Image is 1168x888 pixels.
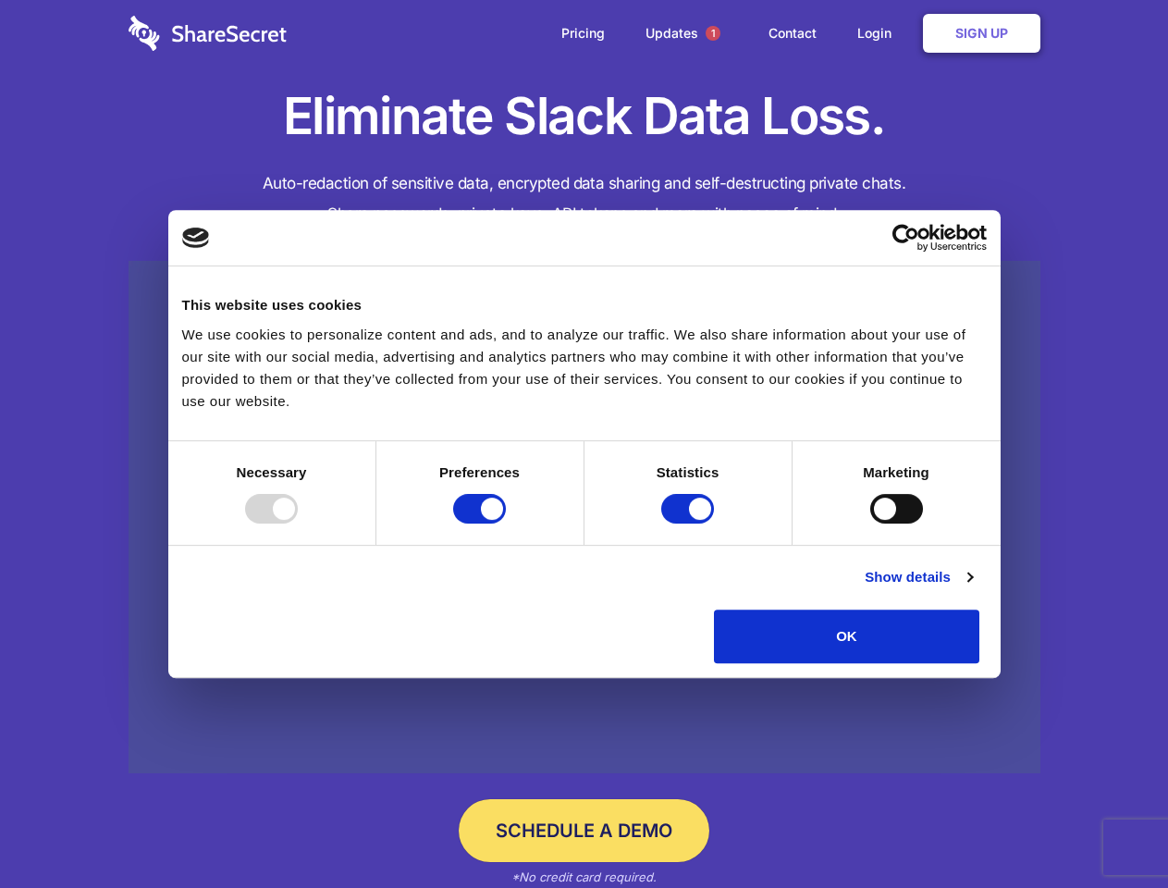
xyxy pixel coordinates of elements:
strong: Preferences [439,464,520,480]
a: Wistia video thumbnail [129,261,1040,774]
strong: Necessary [237,464,307,480]
h1: Eliminate Slack Data Loss. [129,83,1040,150]
a: Sign Up [923,14,1040,53]
strong: Marketing [863,464,929,480]
em: *No credit card required. [511,869,657,884]
a: Show details [865,566,972,588]
strong: Statistics [657,464,719,480]
img: logo-wordmark-white-trans-d4663122ce5f474addd5e946df7df03e33cb6a1c49d2221995e7729f52c070b2.svg [129,16,287,51]
a: Login [839,5,919,62]
a: Usercentrics Cookiebot - opens in a new window [825,224,987,252]
h4: Auto-redaction of sensitive data, encrypted data sharing and self-destructing private chats. Shar... [129,168,1040,229]
img: logo [182,228,210,248]
button: OK [714,610,979,663]
span: 1 [706,26,720,41]
a: Pricing [543,5,623,62]
a: Contact [750,5,835,62]
div: This website uses cookies [182,294,987,316]
div: We use cookies to personalize content and ads, and to analyze our traffic. We also share informat... [182,324,987,413]
a: Schedule a Demo [459,799,709,862]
